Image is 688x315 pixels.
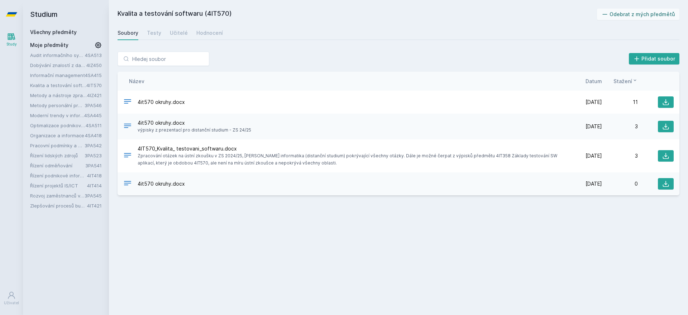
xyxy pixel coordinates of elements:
a: Uživatel [1,287,21,309]
a: Všechny předměty [30,29,77,35]
button: Odebrat z mých předmětů [597,9,680,20]
a: 4IZ421 [87,92,102,98]
span: [DATE] [586,152,602,159]
a: Moderní trendy v informatice [30,112,84,119]
a: Soubory [118,26,138,40]
span: [DATE] [586,99,602,106]
a: Rozvoj zaměstnanců v organizaci [30,192,85,199]
div: 3 [602,152,638,159]
a: 4SA415 [85,72,102,78]
a: Učitelé [170,26,188,40]
a: Metody a nástroje zpracování textových informací [30,92,87,99]
span: Moje předměty [30,42,68,49]
h2: Kvalita a testování softwaru (4IT570) [118,9,597,20]
span: 4it570 okruhy.docx [138,99,185,106]
button: Datum [586,77,602,85]
a: Testy [147,26,161,40]
a: 4IZ450 [86,62,102,68]
a: 4SA511 [86,123,102,128]
a: Kvalita a testování softwaru [30,82,86,89]
div: DOCX [123,97,132,108]
input: Hledej soubor [118,52,209,66]
a: 3PA541 [85,163,102,168]
a: 4SA418 [85,133,102,138]
a: Informační management [30,72,85,79]
span: 4it570 okruhy.docx [138,180,185,187]
div: Study [6,42,17,47]
button: Název [129,77,144,85]
a: Metody personální práce [30,102,85,109]
div: 11 [602,99,638,106]
a: 4SA445 [84,113,102,118]
a: 3PA523 [85,153,102,158]
a: Řízení projektů IS/ICT [30,182,87,189]
a: 3PA542 [85,143,102,148]
div: DOCX [123,179,132,189]
a: Zlepšování procesů budování IS [30,202,87,209]
a: Dobývání znalostí z databází [30,62,86,69]
div: DOCX [123,151,132,161]
a: Řízení podnikové informatiky [30,172,87,179]
a: 4IT421 [87,203,102,209]
div: 0 [602,180,638,187]
a: 4IT570 [86,82,102,88]
div: Učitelé [170,29,188,37]
span: Zpracování otázek na ústní zkoušku v ZS 2024/25, [PERSON_NAME] informatika (distanční studium) po... [138,152,563,167]
a: Optimalizace podnikových procesů [30,122,86,129]
a: 3PA545 [85,193,102,199]
a: Hodnocení [196,26,223,40]
span: výpisky z prezentací pro distanční studium - ZS 24/25 [138,127,251,134]
div: Soubory [118,29,138,37]
a: Organizace a informace [30,132,85,139]
a: Audit informačního systému [30,52,85,59]
span: 4it570 okruhy.docx [138,119,251,127]
a: Řízení odměňování [30,162,85,169]
a: 4IT418 [87,173,102,178]
a: 4IT414 [87,183,102,188]
span: [DATE] [586,123,602,130]
span: Stažení [613,77,632,85]
button: Stažení [613,77,638,85]
span: 4IT570_Kvalita_ testovani_softwaru.docx [138,145,563,152]
a: Řízení lidských zdrojů [30,152,85,159]
div: Hodnocení [196,29,223,37]
a: Pracovní podmínky a pracovní vztahy [30,142,85,149]
div: 3 [602,123,638,130]
span: [DATE] [586,180,602,187]
div: Uživatel [4,300,19,306]
div: Testy [147,29,161,37]
a: Study [1,29,21,51]
a: 3PA546 [85,102,102,108]
button: Přidat soubor [629,53,680,65]
div: DOCX [123,121,132,132]
a: 4SA513 [85,52,102,58]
